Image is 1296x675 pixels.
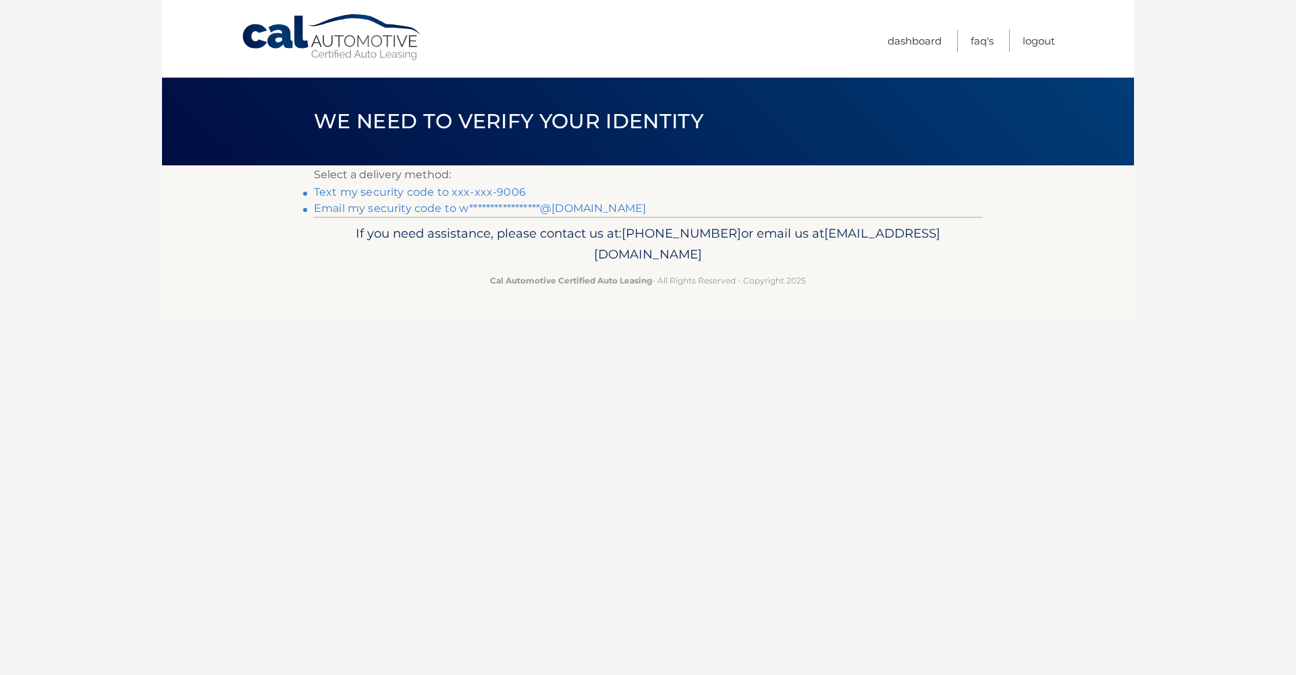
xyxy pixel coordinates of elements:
[888,30,942,52] a: Dashboard
[971,30,994,52] a: FAQ's
[314,109,703,134] span: We need to verify your identity
[314,186,526,198] a: Text my security code to xxx-xxx-9006
[323,223,973,266] p: If you need assistance, please contact us at: or email us at
[323,273,973,288] p: - All Rights Reserved - Copyright 2025
[1023,30,1055,52] a: Logout
[314,165,982,184] p: Select a delivery method:
[490,275,652,286] strong: Cal Automotive Certified Auto Leasing
[622,225,741,241] span: [PHONE_NUMBER]
[241,13,423,61] a: Cal Automotive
